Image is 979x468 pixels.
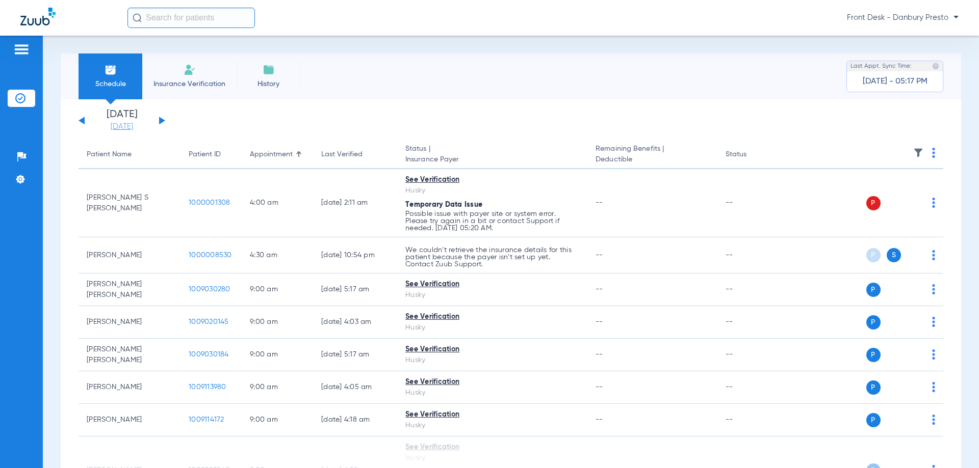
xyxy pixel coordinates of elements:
td: [DATE] 10:54 PM [313,237,397,273]
div: See Verification [405,279,579,290]
div: Husky [405,420,579,431]
img: Manual Insurance Verification [184,64,196,76]
div: Patient Name [87,149,132,160]
div: Patient Name [87,149,172,160]
img: Schedule [105,64,117,76]
th: Remaining Benefits | [587,141,717,169]
div: Last Verified [321,149,363,160]
input: Search for patients [127,8,255,28]
span: Insurance Payer [405,154,579,165]
img: filter.svg [913,148,923,158]
td: [PERSON_NAME] [79,306,181,339]
td: 9:00 AM [242,306,313,339]
td: [PERSON_NAME] [79,237,181,273]
img: Search Icon [133,13,142,22]
span: 1009020145 [189,318,229,325]
td: [DATE] 4:18 AM [313,404,397,436]
span: -- [596,318,603,325]
div: See Verification [405,442,579,453]
span: -- [596,252,603,259]
span: -- [596,351,603,358]
p: Possible issue with payer site or system error. Please try again in a bit or contact Support if n... [405,210,579,232]
img: group-dot-blue.svg [932,198,935,208]
p: We couldn’t retrieve the insurance details for this patient because the payer isn’t set up yet. C... [405,246,579,268]
div: Husky [405,355,579,366]
td: 9:00 AM [242,404,313,436]
span: -- [596,286,603,293]
span: P [866,413,881,427]
img: group-dot-blue.svg [932,284,935,294]
div: See Verification [405,377,579,388]
img: group-dot-blue.svg [932,317,935,327]
img: last sync help info [932,63,939,70]
span: History [244,79,293,89]
span: Schedule [86,79,135,89]
td: 4:00 AM [242,169,313,237]
span: P [866,248,881,262]
a: [DATE] [91,122,152,132]
td: 9:00 AM [242,339,313,371]
td: -- [717,306,786,339]
td: -- [717,404,786,436]
span: Front Desk - Danbury Presto [847,13,959,23]
span: P [866,196,881,210]
td: [PERSON_NAME] [79,404,181,436]
span: Temporary Data Issue [405,201,482,208]
td: 9:00 AM [242,371,313,404]
td: [DATE] 5:17 AM [313,273,397,306]
div: Patient ID [189,149,221,160]
td: -- [717,237,786,273]
td: [PERSON_NAME] [79,371,181,404]
td: -- [717,169,786,237]
td: [DATE] 4:03 AM [313,306,397,339]
div: Appointment [250,149,293,160]
td: 9:00 AM [242,273,313,306]
span: Deductible [596,154,709,165]
td: [DATE] 2:11 AM [313,169,397,237]
img: group-dot-blue.svg [932,415,935,425]
td: 4:30 AM [242,237,313,273]
div: Patient ID [189,149,234,160]
span: S [887,248,901,262]
td: [DATE] 4:05 AM [313,371,397,404]
span: P [866,315,881,329]
td: -- [717,339,786,371]
span: 1000001308 [189,199,230,206]
div: See Verification [405,344,579,355]
span: 1009114172 [189,416,224,423]
img: group-dot-blue.svg [932,349,935,360]
div: Husky [405,290,579,300]
span: Insurance Verification [150,79,229,89]
div: Husky [405,322,579,333]
div: Last Verified [321,149,389,160]
img: Zuub Logo [20,8,56,25]
span: -- [596,383,603,391]
div: Husky [405,185,579,196]
img: group-dot-blue.svg [932,250,935,260]
span: Last Appt. Sync Time: [851,61,912,71]
td: [PERSON_NAME] [PERSON_NAME] [79,339,181,371]
td: [DATE] 5:17 AM [313,339,397,371]
div: Chat Widget [928,419,979,468]
td: -- [717,273,786,306]
td: [PERSON_NAME] [PERSON_NAME] [79,273,181,306]
div: Husky [405,388,579,398]
img: hamburger-icon [13,43,30,56]
span: [DATE] - 05:17 PM [863,76,928,87]
td: -- [717,371,786,404]
span: 1009030184 [189,351,229,358]
span: P [866,380,881,395]
div: See Verification [405,409,579,420]
span: P [866,283,881,297]
span: -- [596,199,603,206]
span: 1009113980 [189,383,226,391]
div: Appointment [250,149,305,160]
img: History [263,64,275,76]
span: -- [596,416,603,423]
div: Husky [405,453,579,463]
th: Status | [397,141,587,169]
span: P [866,348,881,362]
span: 1000008530 [189,252,232,259]
td: [PERSON_NAME] S [PERSON_NAME] [79,169,181,237]
img: group-dot-blue.svg [932,148,935,158]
